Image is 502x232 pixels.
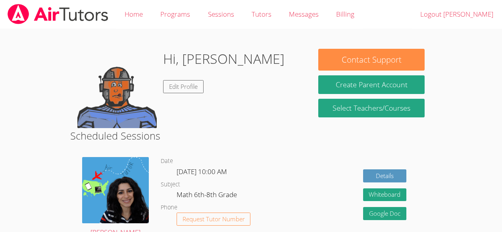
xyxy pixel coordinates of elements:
h2: Scheduled Sessions [70,128,432,143]
a: Select Teachers/Courses [318,99,424,117]
button: Request Tutor Number [177,213,251,226]
button: Whiteboard [363,188,407,201]
a: Details [363,169,407,182]
a: Edit Profile [163,80,204,93]
dt: Date [161,156,173,166]
a: Google Doc [363,207,407,220]
img: default.png [77,49,157,128]
span: Request Tutor Number [183,216,245,222]
img: airtutors_banner-c4298cdbf04f3fff15de1276eac7730deb9818008684d7c2e4769d2f7ddbe033.png [7,4,109,24]
dt: Phone [161,203,177,213]
h1: Hi, [PERSON_NAME] [163,49,285,69]
button: Contact Support [318,49,424,71]
img: air%20tutor%20avatar.png [82,157,149,224]
span: Messages [289,10,319,19]
dd: Math 6th-8th Grade [177,189,238,203]
dt: Subject [161,180,180,190]
button: Create Parent Account [318,75,424,94]
span: [DATE] 10:00 AM [177,167,227,176]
